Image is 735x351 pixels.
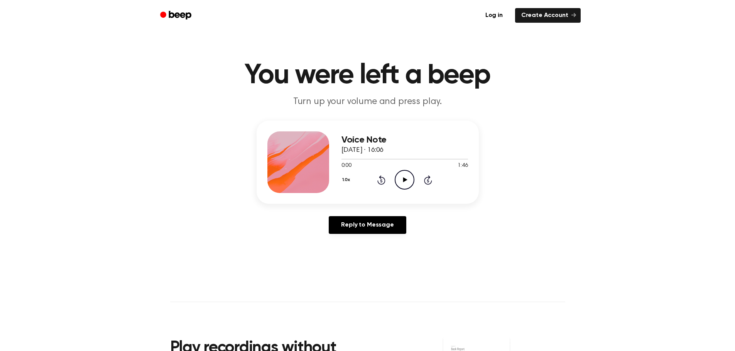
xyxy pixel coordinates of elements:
a: Create Account [515,8,581,23]
h1: You were left a beep [170,62,565,89]
h3: Voice Note [341,135,468,145]
span: 1:46 [458,162,468,170]
p: Turn up your volume and press play. [220,96,516,108]
a: Beep [155,8,198,23]
span: 0:00 [341,162,351,170]
button: 1.0x [341,173,353,186]
span: [DATE] · 16:06 [341,147,384,154]
a: Log in [478,7,510,24]
a: Reply to Message [329,216,406,234]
